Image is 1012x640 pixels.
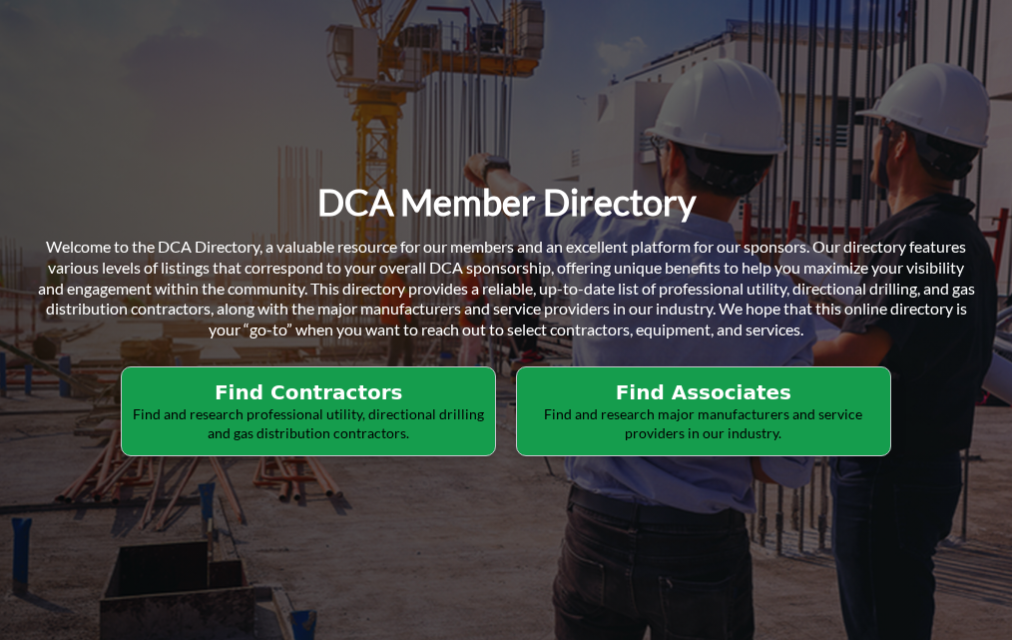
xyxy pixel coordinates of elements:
span: Welcome to the DCA Directory, a valuable resource for our members and an excellent platform for o... [38,237,975,337]
h1: DCA Member Directory [317,179,696,226]
button: Find Associates Find and research major manufacturers and service providers in our industry. [516,366,891,456]
h2: Find Associates [523,380,884,404]
p: Find and research professional utility, directional drilling and gas distribution contractors. [128,404,489,443]
button: Find Contractors Find and research professional utility, directional drilling and gas distributio... [121,366,496,456]
p: Find and research major manufacturers and service providers in our industry. [523,404,884,443]
h2: Find Contractors [128,380,489,404]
